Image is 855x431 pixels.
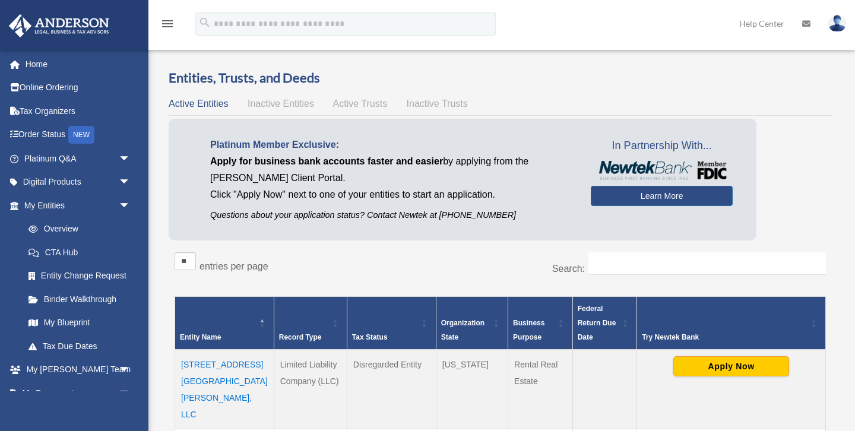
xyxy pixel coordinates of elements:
[8,99,148,123] a: Tax Organizers
[441,319,484,341] span: Organization State
[248,99,314,109] span: Inactive Entities
[274,350,347,429] td: Limited Liability Company (LLC)
[119,381,142,405] span: arrow_drop_down
[68,126,94,144] div: NEW
[8,381,148,405] a: My Documentsarrow_drop_down
[828,15,846,32] img: User Pic
[119,194,142,218] span: arrow_drop_down
[673,356,789,376] button: Apply Now
[8,123,148,147] a: Order StatusNEW
[591,137,733,156] span: In Partnership With...
[169,69,832,87] h3: Entities, Trusts, and Deeds
[210,208,573,223] p: Questions about your application status? Contact Newtek at [PHONE_NUMBER]
[17,240,142,264] a: CTA Hub
[436,296,508,350] th: Organization State: Activate to sort
[210,186,573,203] p: Click "Apply Now" next to one of your entities to start an application.
[17,287,142,311] a: Binder Walkthrough
[347,350,436,429] td: Disregarded Entity
[508,350,573,429] td: Rental Real Estate
[8,147,148,170] a: Platinum Q&Aarrow_drop_down
[199,261,268,271] label: entries per page
[160,17,175,31] i: menu
[637,296,826,350] th: Try Newtek Bank : Activate to sort
[572,296,637,350] th: Federal Return Due Date: Activate to sort
[8,52,148,76] a: Home
[17,334,142,358] a: Tax Due Dates
[210,156,443,166] span: Apply for business bank accounts faster and easier
[17,217,137,241] a: Overview
[180,333,221,341] span: Entity Name
[436,350,508,429] td: [US_STATE]
[8,76,148,100] a: Online Ordering
[591,186,733,206] a: Learn More
[8,194,142,217] a: My Entitiesarrow_drop_down
[407,99,468,109] span: Inactive Trusts
[8,170,148,194] a: Digital Productsarrow_drop_down
[8,358,148,382] a: My [PERSON_NAME] Teamarrow_drop_down
[333,99,388,109] span: Active Trusts
[210,137,573,153] p: Platinum Member Exclusive:
[119,358,142,382] span: arrow_drop_down
[352,333,388,341] span: Tax Status
[552,264,585,274] label: Search:
[175,350,274,429] td: [STREET_ADDRESS][GEOGRAPHIC_DATA][PERSON_NAME], LLC
[274,296,347,350] th: Record Type: Activate to sort
[169,99,228,109] span: Active Entities
[198,16,211,29] i: search
[508,296,573,350] th: Business Purpose: Activate to sort
[513,319,544,341] span: Business Purpose
[119,147,142,171] span: arrow_drop_down
[160,21,175,31] a: menu
[17,311,142,335] a: My Blueprint
[175,296,274,350] th: Entity Name: Activate to invert sorting
[279,333,322,341] span: Record Type
[119,170,142,195] span: arrow_drop_down
[17,264,142,288] a: Entity Change Request
[210,153,573,186] p: by applying from the [PERSON_NAME] Client Portal.
[347,296,436,350] th: Tax Status: Activate to sort
[578,305,616,341] span: Federal Return Due Date
[642,330,807,344] div: Try Newtek Bank
[597,161,727,180] img: NewtekBankLogoSM.png
[5,14,113,37] img: Anderson Advisors Platinum Portal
